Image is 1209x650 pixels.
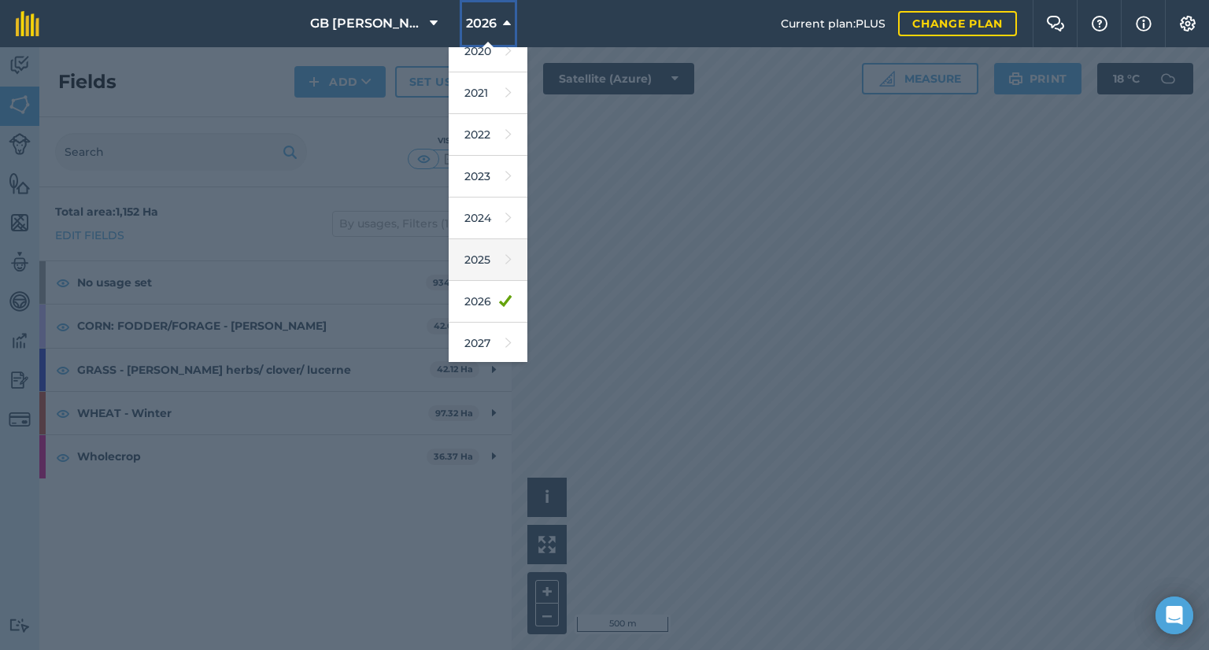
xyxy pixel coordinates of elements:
[449,114,527,156] a: 2022
[1046,16,1065,31] img: Two speech bubbles overlapping with the left bubble in the forefront
[1090,16,1109,31] img: A question mark icon
[449,72,527,114] a: 2021
[449,281,527,323] a: 2026
[449,239,527,281] a: 2025
[310,14,423,33] span: GB [PERSON_NAME] Farms
[1155,596,1193,634] div: Open Intercom Messenger
[449,31,527,72] a: 2020
[449,198,527,239] a: 2024
[466,14,497,33] span: 2026
[16,11,39,36] img: fieldmargin Logo
[1136,14,1152,33] img: svg+xml;base64,PHN2ZyB4bWxucz0iaHR0cDovL3d3dy53My5vcmcvMjAwMC9zdmciIHdpZHRoPSIxNyIgaGVpZ2h0PSIxNy...
[449,156,527,198] a: 2023
[898,11,1017,36] a: Change plan
[1178,16,1197,31] img: A cog icon
[449,323,527,364] a: 2027
[781,15,885,32] span: Current plan : PLUS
